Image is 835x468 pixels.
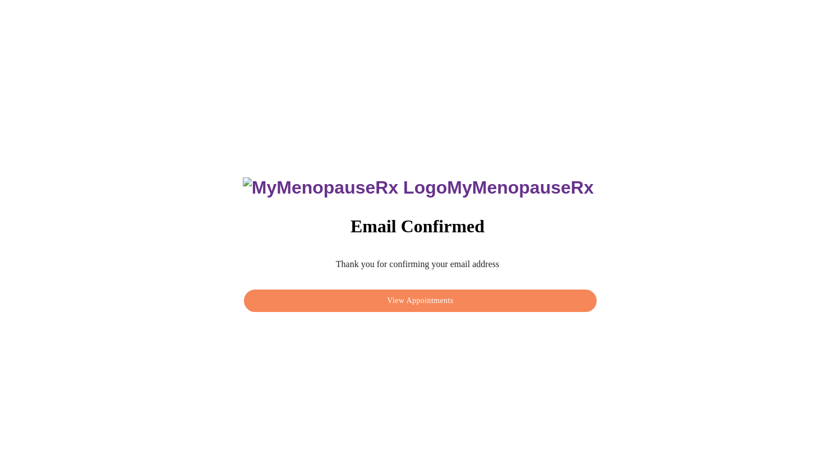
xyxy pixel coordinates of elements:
[257,294,583,308] span: View Appointments
[243,177,594,198] h3: MyMenopauseRx
[241,216,593,237] h3: Email Confirmed
[241,259,593,269] p: Thank you for confirming your email address
[243,177,447,198] img: MyMenopauseRx Logo
[241,292,599,302] a: View Appointments
[244,290,596,313] button: View Appointments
